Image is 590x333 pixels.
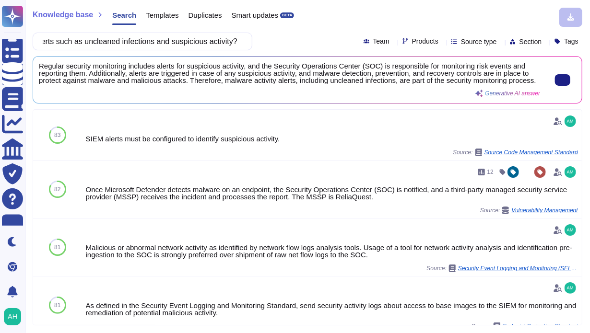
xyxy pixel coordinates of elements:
[461,38,497,45] span: Source type
[565,224,576,236] img: user
[54,186,60,192] span: 82
[86,244,578,258] div: Malicious or abnormal network activity as identified by network flow logs analysis tools. Usage o...
[54,132,60,138] span: 83
[511,207,578,213] span: Vulnerability Management
[453,149,578,156] span: Source:
[503,323,578,329] span: Endpoint Protection Standard
[484,149,578,155] span: Source Code Management Standard
[412,38,438,45] span: Products
[519,38,542,45] span: Section
[565,115,576,127] img: user
[2,306,28,327] button: user
[280,12,294,18] div: BETA
[565,166,576,178] img: user
[86,135,578,142] div: SIEM alerts must be configured to identify suspicious activity.
[112,11,136,19] span: Search
[54,302,60,308] span: 81
[487,169,494,175] span: 12
[565,282,576,294] img: user
[54,244,60,250] span: 81
[458,265,578,271] span: Security Event Logging and Monitoring (SELM) Standard
[485,91,540,96] span: Generative AI answer
[472,322,578,330] span: Source:
[232,11,279,19] span: Smart updates
[146,11,178,19] span: Templates
[39,62,540,84] span: Regular security monitoring includes alerts for suspicious activity, and the Security Operations ...
[427,264,578,272] span: Source:
[189,11,222,19] span: Duplicates
[33,11,93,19] span: Knowledge base
[86,186,578,200] div: Once Microsoft Defender detects malware on an endpoint, the Security Operations Center (SOC) is n...
[564,38,578,45] span: Tags
[86,302,578,316] div: As defined in the Security Event Logging and Monitoring Standard, send security activity logs abo...
[4,308,21,325] img: user
[480,207,578,214] span: Source:
[373,38,389,45] span: Team
[38,33,242,50] input: Search a question or template...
